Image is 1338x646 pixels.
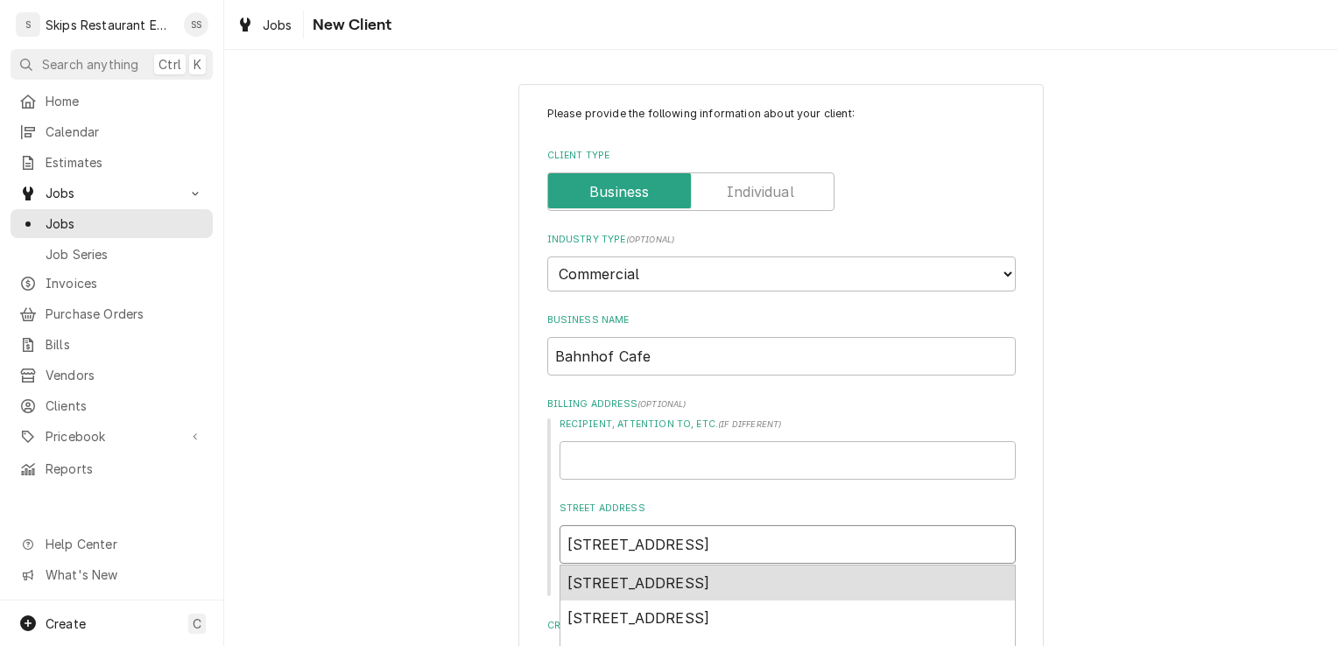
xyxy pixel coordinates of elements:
label: Industry Type [547,233,1016,247]
a: Home [11,87,213,116]
a: Reports [11,454,213,483]
div: Shan Skipper's Avatar [184,12,208,37]
a: Jobs [229,11,299,39]
button: Search anythingCtrlK [11,49,213,80]
span: Clients [46,397,204,415]
span: [STREET_ADDRESS] [567,609,710,627]
a: Bills [11,330,213,359]
label: Client Type [547,149,1016,163]
span: ( optional ) [626,235,675,244]
a: Vendors [11,361,213,390]
span: Jobs [46,214,204,233]
span: Help Center [46,535,202,553]
span: Jobs [46,184,178,202]
a: Estimates [11,148,213,177]
div: Street Address [560,502,1016,598]
span: Ctrl [158,55,181,74]
a: Go to Help Center [11,530,213,558]
label: Business Name [547,313,1016,327]
label: Credit Limit [547,619,1016,633]
div: Business Name [547,313,1016,376]
span: Vendors [46,366,204,384]
span: Calendar [46,123,204,141]
span: Reports [46,460,204,478]
div: Skips Restaurant Equipment [46,16,174,34]
span: ( optional ) [637,399,687,409]
span: Bills [46,335,204,354]
span: ( if different ) [718,419,781,429]
div: Recipient, Attention To, etc. [560,418,1016,480]
div: SS [184,12,208,37]
span: Estimates [46,153,204,172]
label: Recipient, Attention To, etc. [560,418,1016,432]
a: Invoices [11,269,213,298]
span: Invoices [46,274,204,292]
span: Search anything [42,55,138,74]
div: Client Type [547,149,1016,211]
span: Home [46,92,204,110]
span: Job Series [46,245,204,263]
a: Jobs [11,209,213,238]
span: Create [46,616,86,631]
a: Purchase Orders [11,299,213,328]
div: Billing Address [547,397,1016,598]
span: Purchase Orders [46,305,204,323]
span: Pricebook [46,427,178,446]
label: Billing Address [547,397,1016,411]
a: Go to Jobs [11,179,213,207]
label: Street Address [560,502,1016,516]
span: New Client [307,13,392,37]
span: Jobs [263,16,292,34]
div: Industry Type [547,233,1016,291]
p: Please provide the following information about your client: [547,106,1016,122]
span: [STREET_ADDRESS] [567,574,710,592]
a: Calendar [11,117,213,146]
div: S [16,12,40,37]
a: Go to What's New [11,560,213,589]
span: C [193,614,201,633]
a: Job Series [11,240,213,269]
span: What's New [46,565,202,584]
span: K [194,55,201,74]
a: Clients [11,391,213,420]
a: Go to Pricebook [11,422,213,451]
